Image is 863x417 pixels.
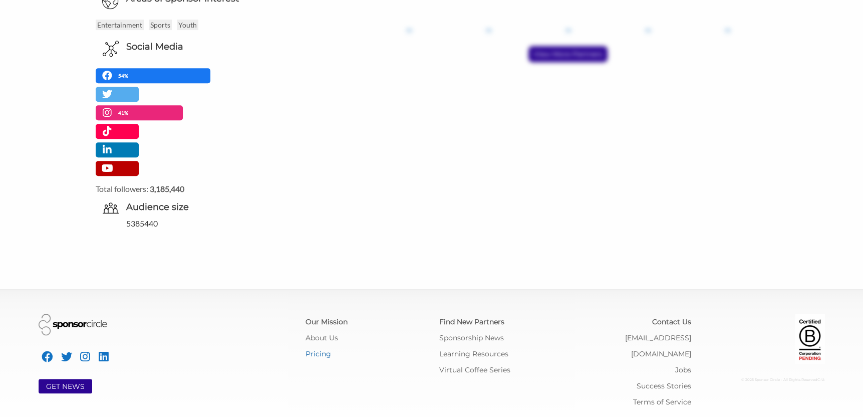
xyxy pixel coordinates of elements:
[306,349,331,358] a: Pricing
[675,365,691,374] a: Jobs
[39,314,107,335] img: Sponsor Circle Logo
[103,41,119,57] img: Social Media Icon
[46,382,85,391] a: GET NEWS
[118,71,131,81] p: 54%
[439,333,503,342] a: Sponsorship News
[103,202,119,214] img: org-audience-size-icon-0ecdd2b5.svg
[439,317,504,326] a: Find New Partners
[177,20,198,30] p: Youth
[96,184,310,193] label: Total followers:
[118,108,131,118] p: 41%
[706,372,825,388] div: © 2025 Sponsor Circle - All Rights Reserved
[637,381,691,390] a: Success Stories
[96,20,144,30] p: Entertainment
[817,377,825,382] span: C: U:
[126,218,317,230] div: 5385440
[126,201,317,214] h6: Audience size
[150,184,184,193] strong: 3,185,440
[795,314,825,364] img: Certified Corporation Pending Logo
[652,317,691,326] a: Contact Us
[439,365,510,374] a: Virtual Coffee Series
[633,397,691,406] a: Terms of Service
[126,41,183,53] h6: Social Media
[625,333,691,358] a: [EMAIL_ADDRESS][DOMAIN_NAME]
[439,349,508,358] a: Learning Resources
[306,317,348,326] a: Our Mission
[149,20,172,30] p: Sports
[306,333,338,342] a: About Us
